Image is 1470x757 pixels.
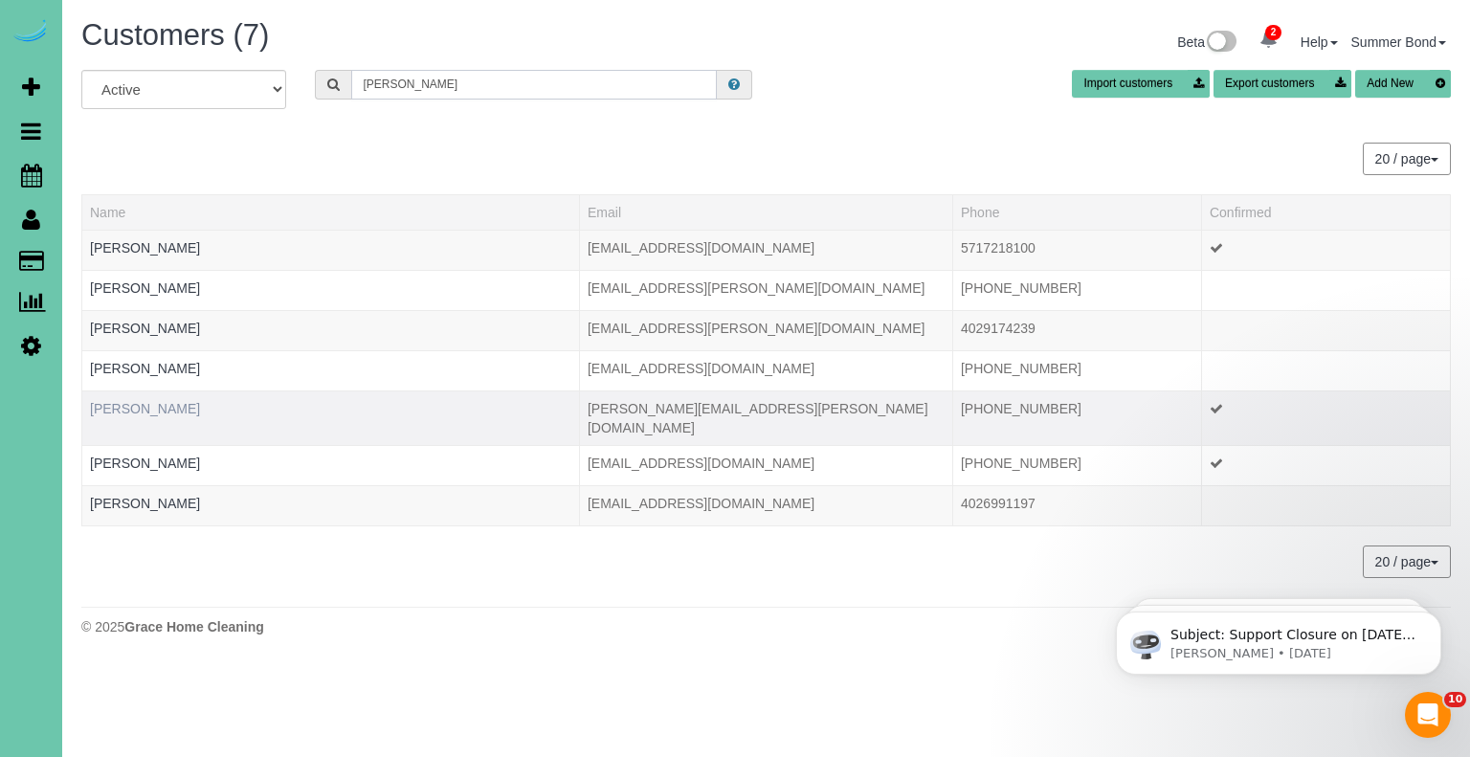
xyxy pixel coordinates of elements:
[82,310,580,350] td: Name
[1201,270,1450,310] td: Confirmed
[82,390,580,445] td: Name
[124,619,264,635] strong: Grace Home Cleaning
[1201,485,1450,525] td: Confirmed
[579,390,952,445] td: Email
[579,485,952,525] td: Email
[90,240,200,256] a: [PERSON_NAME]
[1201,350,1450,390] td: Confirmed
[82,230,580,270] td: Name
[1201,390,1450,445] td: Confirmed
[1087,571,1470,705] iframe: Intercom notifications message
[90,280,200,296] a: [PERSON_NAME]
[82,485,580,525] td: Name
[90,456,200,471] a: [PERSON_NAME]
[82,445,580,485] td: Name
[952,310,1201,350] td: Phone
[82,194,580,230] th: Name
[1364,545,1451,578] nav: Pagination navigation
[952,485,1201,525] td: Phone
[90,473,571,478] div: Tags
[90,513,571,518] div: Tags
[90,418,571,423] div: Tags
[1072,70,1210,98] button: Import customers
[82,270,580,310] td: Name
[1351,34,1446,50] a: Summer Bond
[1444,692,1466,707] span: 10
[952,445,1201,485] td: Phone
[82,350,580,390] td: Name
[81,617,1451,636] div: © 2025
[90,298,571,302] div: Tags
[579,194,952,230] th: Email
[952,390,1201,445] td: Phone
[1205,31,1236,56] img: New interface
[952,230,1201,270] td: Phone
[90,496,200,511] a: [PERSON_NAME]
[1250,19,1287,61] a: 2
[579,445,952,485] td: Email
[1301,34,1338,50] a: Help
[81,18,269,52] span: Customers (7)
[1355,70,1451,98] button: Add New
[1265,25,1281,40] span: 2
[1201,310,1450,350] td: Confirmed
[1177,34,1236,50] a: Beta
[1214,70,1351,98] button: Export customers
[1363,143,1451,175] button: 20 / page
[579,270,952,310] td: Email
[90,321,200,336] a: [PERSON_NAME]
[579,310,952,350] td: Email
[90,257,571,262] div: Tags
[90,378,571,383] div: Tags
[1363,545,1451,578] button: 20 / page
[351,70,717,100] input: Search customers ...
[1201,445,1450,485] td: Confirmed
[90,338,571,343] div: Tags
[579,350,952,390] td: Email
[579,230,952,270] td: Email
[1201,194,1450,230] th: Confirmed
[90,401,200,416] a: [PERSON_NAME]
[90,361,200,376] a: [PERSON_NAME]
[952,194,1201,230] th: Phone
[952,350,1201,390] td: Phone
[1405,692,1451,738] iframe: Intercom live chat
[952,270,1201,310] td: Phone
[1201,230,1450,270] td: Confirmed
[1364,143,1451,175] nav: Pagination navigation
[11,19,50,46] img: Automaid Logo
